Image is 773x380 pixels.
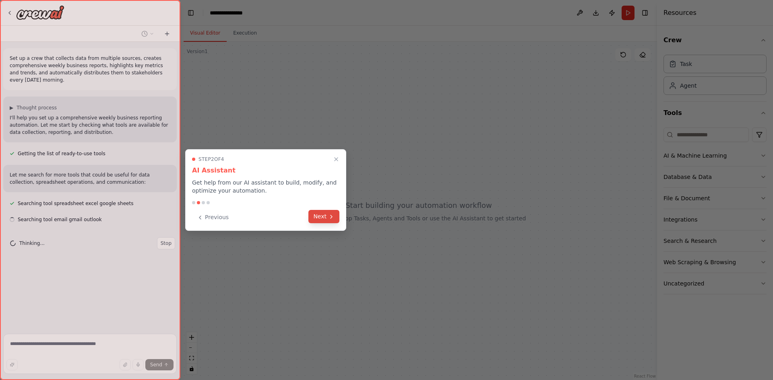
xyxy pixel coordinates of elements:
[192,179,339,195] p: Get help from our AI assistant to build, modify, and optimize your automation.
[198,156,224,162] span: Step 2 of 4
[185,7,196,18] button: Hide left sidebar
[192,166,339,175] h3: AI Assistant
[308,210,339,223] button: Next
[192,211,234,224] button: Previous
[331,154,341,164] button: Close walkthrough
